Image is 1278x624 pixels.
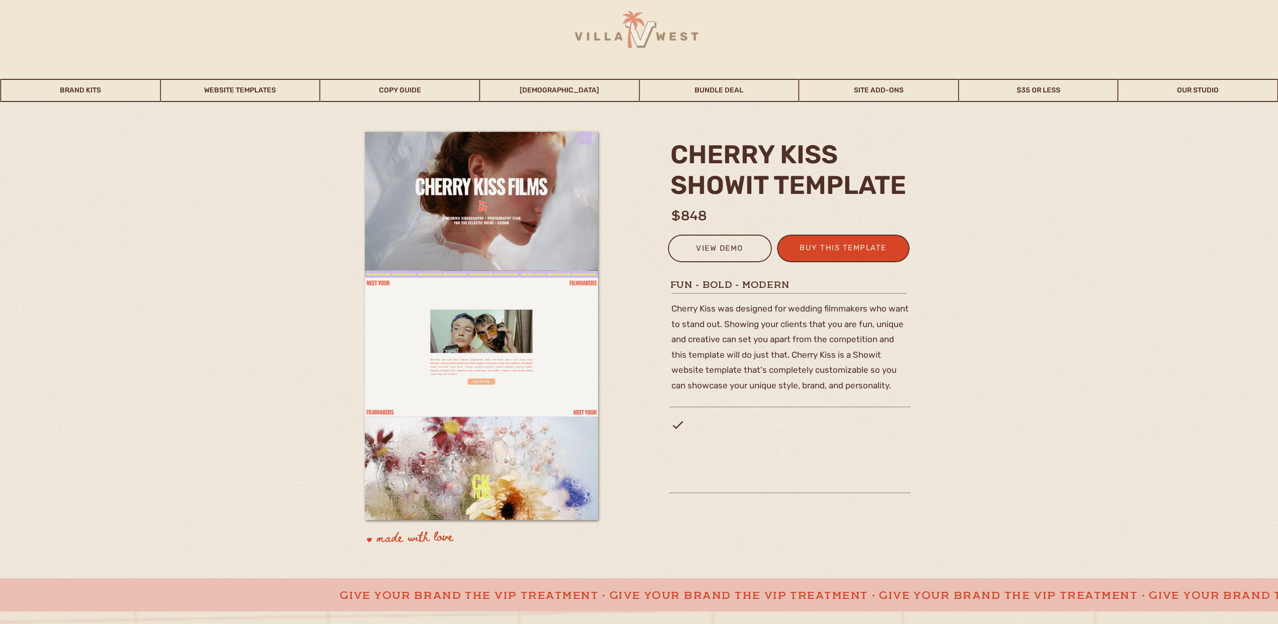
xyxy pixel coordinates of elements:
a: [DEMOGRAPHIC_DATA] [480,79,639,102]
a: Our Studio [1119,79,1277,102]
h1: Fun - Bold - Modern [670,278,910,291]
a: Site Add-Ons [800,79,958,102]
a: buy this template [794,241,893,258]
h2: cherry kiss Showit template [670,139,913,199]
a: $35 or Less [959,79,1118,102]
p: made with love [376,528,520,551]
a: Website Templates [161,79,320,102]
a: Copy Guide [321,79,479,102]
a: view demo [674,242,765,258]
p: Cherry Kiss was designed for wedding filmmakers who want to stand out. Showing your clients that ... [671,301,911,400]
a: Bundle Deal [640,79,799,102]
a: Brand Kits [2,79,160,102]
h1: $848 [671,206,916,219]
